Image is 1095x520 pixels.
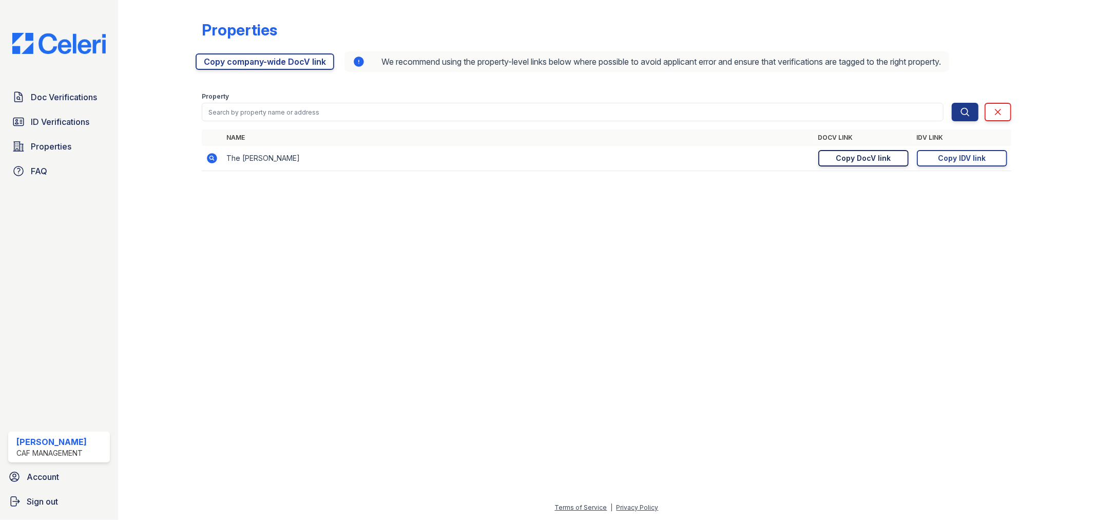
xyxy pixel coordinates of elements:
[611,504,613,511] div: |
[31,165,47,177] span: FAQ
[31,140,71,153] span: Properties
[818,150,909,166] a: Copy DocV link
[16,436,87,448] div: [PERSON_NAME]
[31,116,89,128] span: ID Verifications
[4,467,114,487] a: Account
[202,21,277,39] div: Properties
[8,112,110,132] a: ID Verifications
[222,129,814,146] th: Name
[27,471,59,483] span: Account
[202,103,943,121] input: Search by property name or address
[8,161,110,181] a: FAQ
[8,136,110,157] a: Properties
[202,92,229,101] label: Property
[344,51,949,72] div: We recommend using the property-level links below where possible to avoid applicant error and ens...
[917,150,1007,166] a: Copy IDV link
[196,53,334,70] a: Copy company-wide DocV link
[27,495,58,508] span: Sign out
[938,153,986,163] div: Copy IDV link
[222,146,814,171] td: The [PERSON_NAME]
[913,129,1011,146] th: IDV Link
[4,33,114,54] img: CE_Logo_Blue-a8612792a0a2168367f1c8372b55b34899dd931a85d93a1a3d3e32e68fde9ad4.png
[814,129,913,146] th: DocV Link
[836,153,891,163] div: Copy DocV link
[16,448,87,458] div: CAF Management
[617,504,659,511] a: Privacy Policy
[8,87,110,107] a: Doc Verifications
[555,504,607,511] a: Terms of Service
[4,491,114,512] a: Sign out
[31,91,97,103] span: Doc Verifications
